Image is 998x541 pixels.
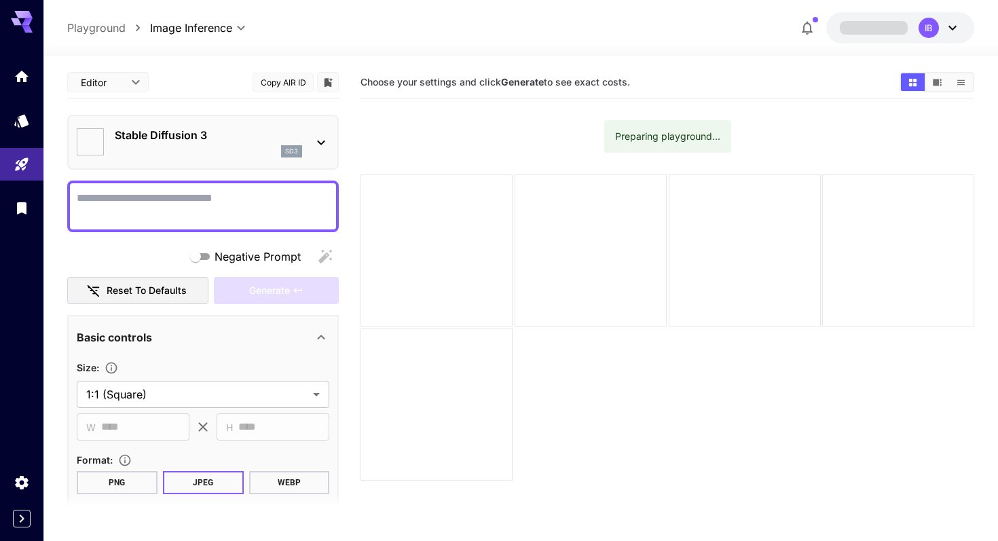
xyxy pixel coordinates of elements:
[150,20,232,36] span: Image Inference
[14,68,30,85] div: Home
[113,453,137,467] button: Choose the file format for the output image.
[77,471,158,494] button: PNG
[615,124,720,149] div: Preparing playground...
[322,74,334,90] button: Add to library
[77,122,329,163] div: Stable Diffusion 3sd3
[501,76,544,88] b: Generate
[77,321,329,354] div: Basic controls
[253,73,314,92] button: Copy AIR ID
[67,20,150,36] nav: breadcrumb
[86,419,96,435] span: W
[163,471,244,494] button: JPEG
[361,76,630,88] span: Choose your settings and click to see exact costs.
[14,112,30,129] div: Models
[925,73,949,91] button: Show media in video view
[77,362,99,373] span: Size :
[81,75,123,90] span: Editor
[77,329,152,346] p: Basic controls
[99,361,124,375] button: Adjust the dimensions of the generated image by specifying its width and height in pixels, or sel...
[14,200,30,217] div: Library
[919,18,939,38] div: IB
[826,12,974,43] button: IB
[901,73,925,91] button: Show media in grid view
[285,147,298,156] p: sd3
[67,277,208,305] button: Reset to defaults
[13,510,31,527] button: Expand sidebar
[86,386,308,403] span: 1:1 (Square)
[949,73,973,91] button: Show media in list view
[115,127,302,143] p: Stable Diffusion 3
[249,471,330,494] button: WEBP
[14,474,30,491] div: Settings
[77,454,113,466] span: Format :
[215,248,301,265] span: Negative Prompt
[67,20,126,36] a: Playground
[14,156,30,173] div: Playground
[900,72,974,92] div: Show media in grid viewShow media in video viewShow media in list view
[226,419,233,435] span: H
